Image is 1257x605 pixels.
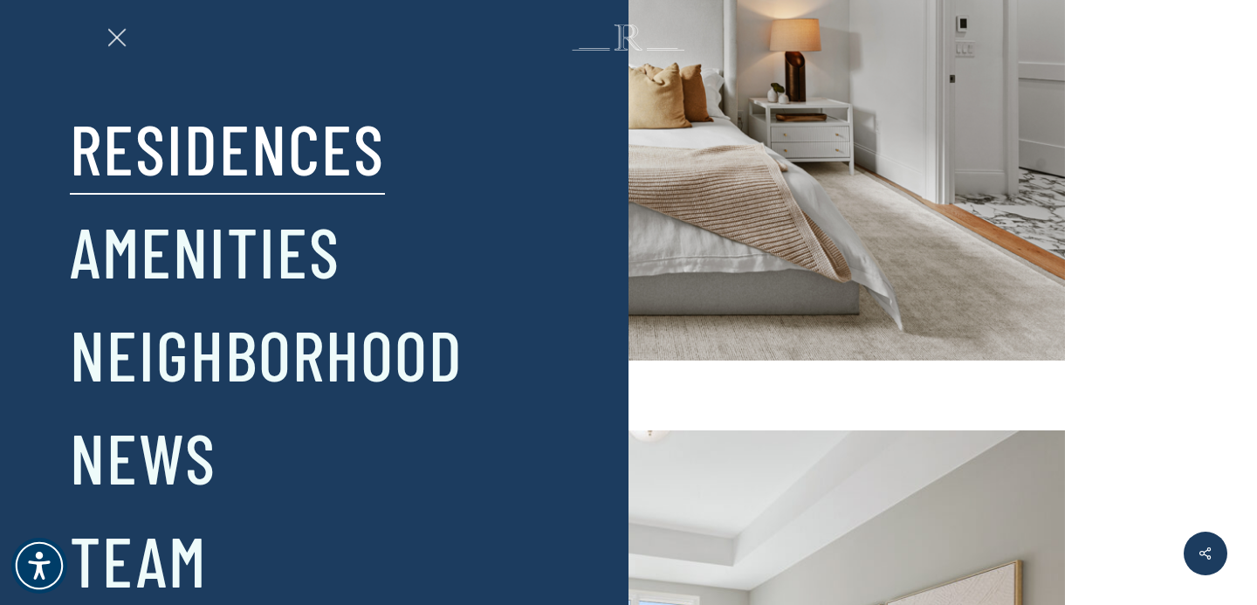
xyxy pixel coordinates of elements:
[70,102,385,193] a: Residences
[101,29,131,47] a: Navigation Menu
[1068,22,1147,52] span: INQUIRE
[11,538,67,594] div: Accessibility Menu
[70,308,464,399] a: Neighborhood
[1068,20,1147,54] a: INQUIRE
[70,514,207,605] a: Team
[70,411,216,502] a: News
[70,205,340,296] a: Amenities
